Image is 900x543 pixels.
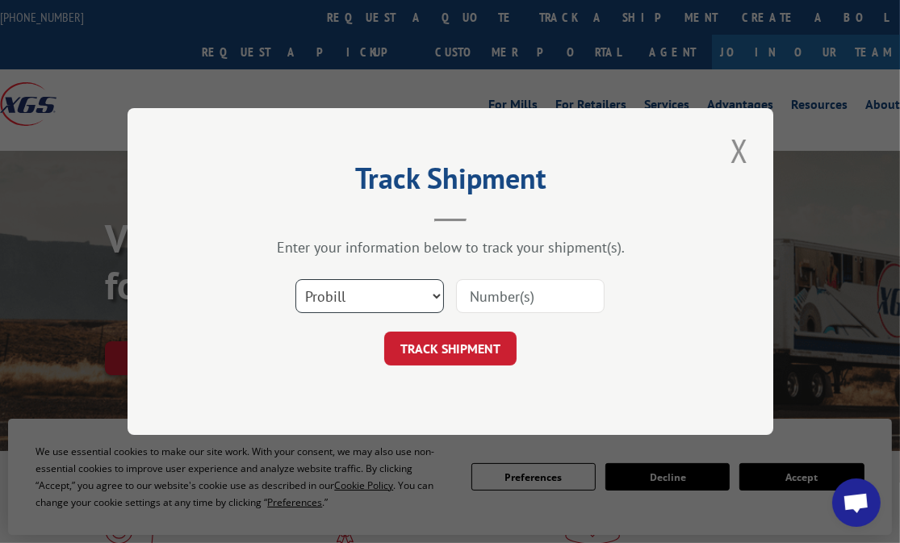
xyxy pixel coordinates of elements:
button: TRACK SHIPMENT [384,332,517,365]
input: Number(s) [456,279,605,313]
a: Open chat [832,478,881,527]
button: Close modal [726,128,753,173]
div: Enter your information below to track your shipment(s). [208,238,693,257]
h2: Track Shipment [208,167,693,198]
